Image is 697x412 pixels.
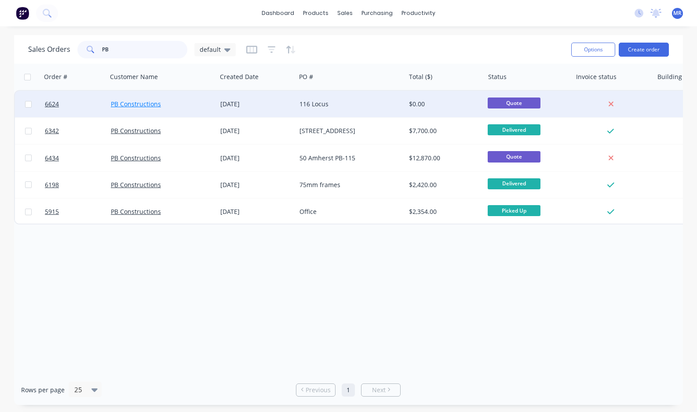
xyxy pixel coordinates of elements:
a: 5915 [45,199,111,225]
button: Options [571,43,615,57]
div: [STREET_ADDRESS] [299,126,397,135]
div: Created Date [220,72,259,81]
div: PO # [299,72,313,81]
div: $2,420.00 [409,181,477,189]
span: Delivered [488,124,540,135]
div: $2,354.00 [409,207,477,216]
div: Invoice status [576,72,617,81]
a: 6624 [45,91,111,117]
a: Page 1 is your current page [342,383,355,397]
div: Office [299,207,397,216]
a: PB Constructions [111,100,161,108]
span: 6342 [45,126,59,135]
a: PB Constructions [111,126,161,135]
a: 6342 [45,118,111,144]
span: 6434 [45,154,59,163]
span: 6198 [45,181,59,189]
div: products [299,7,333,20]
ul: Pagination [292,383,404,397]
div: [DATE] [220,181,292,189]
span: Quote [488,151,540,162]
a: Next page [361,386,400,394]
a: 6198 [45,172,111,198]
button: Create order [619,43,669,57]
div: [DATE] [220,207,292,216]
div: purchasing [357,7,397,20]
div: productivity [397,7,440,20]
div: Order # [44,72,67,81]
div: Total ($) [409,72,432,81]
h1: Sales Orders [28,45,70,54]
div: [DATE] [220,100,292,108]
a: PB Constructions [111,207,161,216]
div: Customer Name [110,72,158,81]
div: Status [488,72,507,81]
span: Quote [488,98,540,108]
a: Previous page [296,386,335,394]
a: PB Constructions [111,154,161,162]
span: 6624 [45,100,59,108]
a: 6434 [45,145,111,171]
span: Next [372,386,386,394]
div: [DATE] [220,154,292,163]
div: 75mm frames [299,181,397,189]
input: Search... [102,41,188,58]
a: dashboard [257,7,299,20]
span: 5915 [45,207,59,216]
div: $0.00 [409,100,477,108]
span: Rows per page [21,386,65,394]
div: 50 Amherst PB-115 [299,154,397,163]
a: PB Constructions [111,181,161,189]
div: [DATE] [220,126,292,135]
div: $7,700.00 [409,126,477,135]
span: MR [673,9,682,17]
span: Previous [306,386,331,394]
img: Factory [16,7,29,20]
span: default [200,45,221,54]
div: $12,870.00 [409,154,477,163]
div: 116 Locus [299,100,397,108]
span: Delivered [488,178,540,189]
span: Picked Up [488,205,540,216]
div: sales [333,7,357,20]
